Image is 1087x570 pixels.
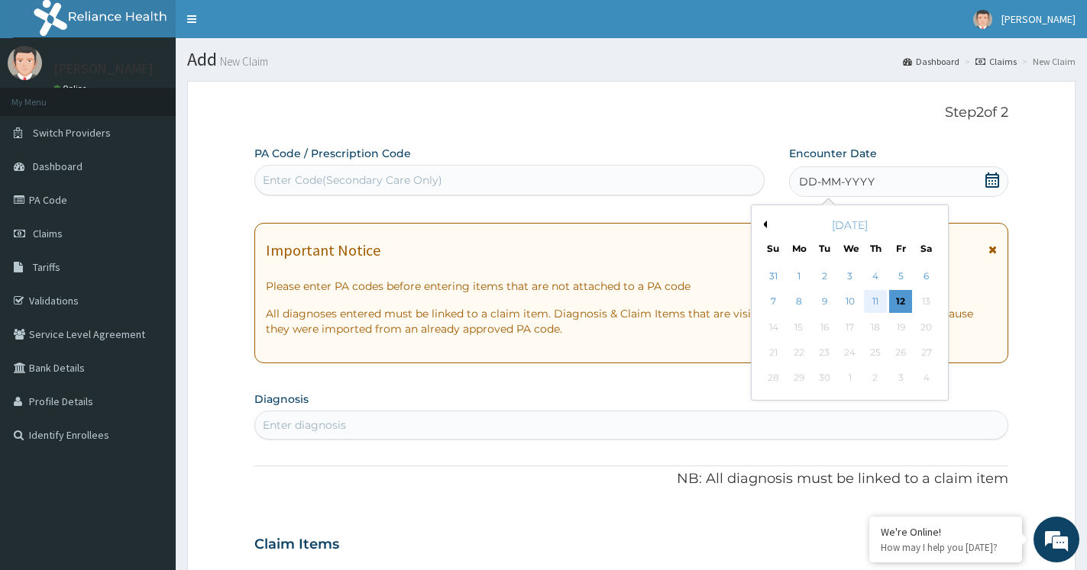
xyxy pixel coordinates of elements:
div: Not available Wednesday, September 17th, 2025 [839,316,862,339]
p: All diagnoses entered must be linked to a claim item. Diagnosis & Claim Items that are visible bu... [266,306,997,337]
p: Please enter PA codes before entering items that are not attached to a PA code [266,279,997,294]
div: Not available Tuesday, September 23rd, 2025 [814,341,836,364]
span: [PERSON_NAME] [1001,12,1076,26]
div: Not available Friday, October 3rd, 2025 [890,367,913,390]
div: Choose Thursday, September 4th, 2025 [864,265,887,288]
a: Claims [975,55,1017,68]
textarea: Type your message and hit 'Enter' [8,395,291,449]
span: Tariffs [33,260,60,274]
div: Not available Sunday, September 14th, 2025 [762,316,785,339]
div: Not available Saturday, September 27th, 2025 [915,341,938,364]
img: User Image [973,10,992,29]
p: [PERSON_NAME] [53,62,154,76]
div: We [844,242,857,255]
div: Fr [895,242,907,255]
div: Not available Monday, September 22nd, 2025 [788,341,810,364]
button: Previous Month [759,221,767,228]
div: Not available Tuesday, September 16th, 2025 [814,316,836,339]
div: Enter diagnosis [263,417,346,433]
div: Not available Saturday, September 13th, 2025 [915,291,938,314]
div: Not available Friday, September 19th, 2025 [890,316,913,339]
div: Not available Monday, September 15th, 2025 [788,316,810,339]
label: PA Code / Prescription Code [254,146,411,161]
label: Encounter Date [789,146,877,161]
div: Choose Monday, September 1st, 2025 [788,265,810,288]
div: Su [767,242,780,255]
div: Not available Sunday, September 28th, 2025 [762,367,785,390]
img: d_794563401_company_1708531726252_794563401 [28,76,62,114]
div: [DATE] [758,217,942,233]
div: Choose Thursday, September 11th, 2025 [864,291,887,314]
div: Not available Saturday, October 4th, 2025 [915,367,938,390]
div: We're Online! [881,525,1011,539]
a: Online [53,83,90,94]
small: New Claim [217,56,268,67]
div: Not available Sunday, September 21st, 2025 [762,341,785,364]
h1: Add [187,50,1076,69]
div: Not available Monday, September 29th, 2025 [788,367,810,390]
div: Not available Saturday, September 20th, 2025 [915,316,938,339]
div: Mo [793,242,806,255]
h3: Claim Items [254,536,339,553]
div: Choose Wednesday, September 3rd, 2025 [839,265,862,288]
div: Not available Friday, September 26th, 2025 [890,341,913,364]
div: Choose Friday, September 5th, 2025 [890,265,913,288]
div: Tu [818,242,831,255]
h1: Important Notice [266,242,380,259]
div: Choose Monday, September 8th, 2025 [788,291,810,314]
div: Minimize live chat window [251,8,287,44]
div: Choose Tuesday, September 9th, 2025 [814,291,836,314]
div: Not available Wednesday, October 1st, 2025 [839,367,862,390]
span: Claims [33,227,63,240]
div: Th [869,242,882,255]
p: How may I help you today? [881,541,1011,554]
div: month 2025-09 [761,264,939,391]
div: Chat with us now [79,85,257,105]
img: User Image [8,46,42,80]
label: Diagnosis [254,391,309,407]
div: Choose Sunday, August 31st, 2025 [762,265,785,288]
div: Not available Tuesday, September 30th, 2025 [814,367,836,390]
span: Switch Providers [33,126,111,140]
div: Not available Thursday, September 25th, 2025 [864,341,887,364]
div: Choose Saturday, September 6th, 2025 [915,265,938,288]
p: Step 2 of 2 [254,105,1008,121]
a: Dashboard [903,55,959,68]
div: Choose Wednesday, September 10th, 2025 [839,291,862,314]
div: Not available Wednesday, September 24th, 2025 [839,341,862,364]
span: DD-MM-YYYY [799,174,875,189]
p: NB: All diagnosis must be linked to a claim item [254,469,1008,489]
span: Dashboard [33,159,82,173]
div: Choose Tuesday, September 2nd, 2025 [814,265,836,288]
div: Not available Thursday, September 18th, 2025 [864,316,887,339]
div: Sa [920,242,933,255]
div: Not available Thursday, October 2nd, 2025 [864,367,887,390]
div: Choose Friday, September 12th, 2025 [890,291,913,314]
li: New Claim [1018,55,1076,68]
div: Choose Sunday, September 7th, 2025 [762,291,785,314]
div: Enter Code(Secondary Care Only) [263,172,442,188]
span: We're online! [89,182,211,336]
